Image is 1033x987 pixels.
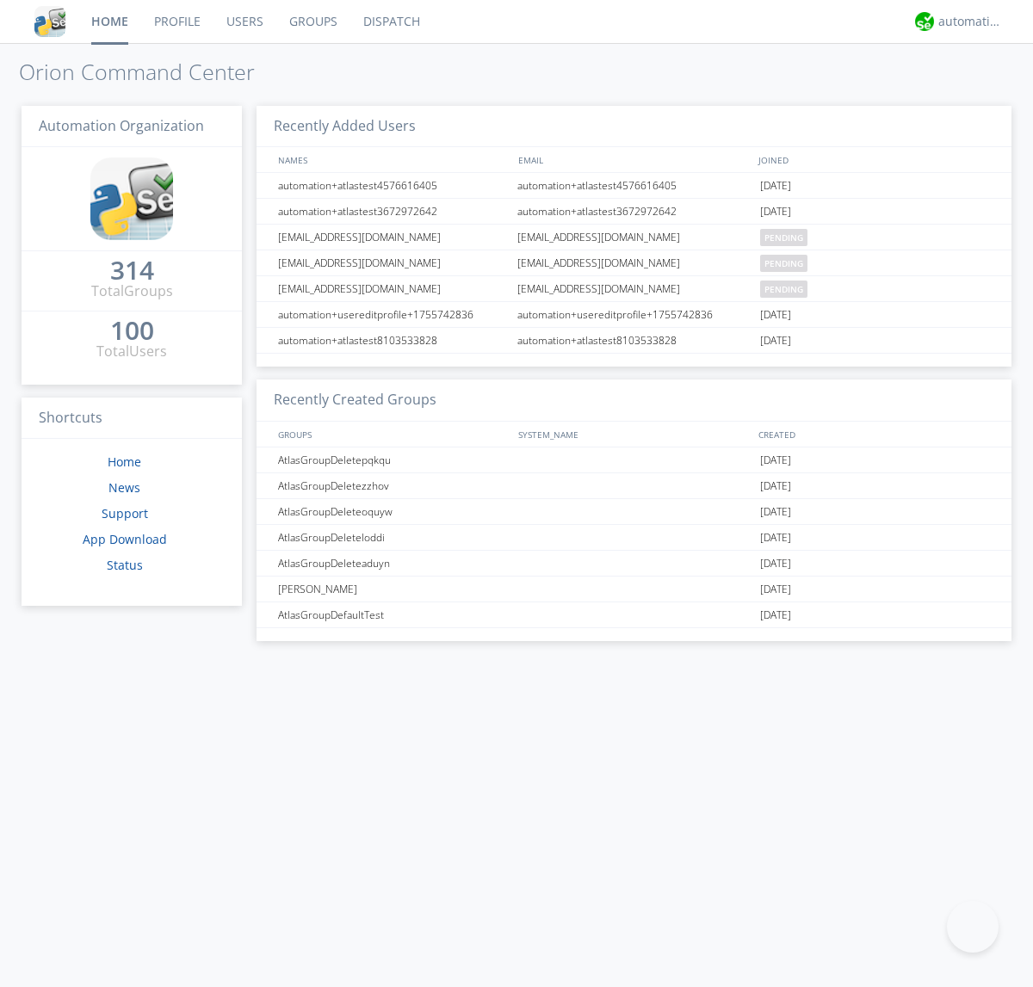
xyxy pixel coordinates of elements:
[110,262,154,279] div: 314
[108,479,140,496] a: News
[274,577,512,601] div: [PERSON_NAME]
[760,173,791,199] span: [DATE]
[257,199,1011,225] a: automation+atlastest3672972642automation+atlastest3672972642[DATE]
[274,447,512,472] div: AtlasGroupDeletepqkqu
[514,422,754,447] div: SYSTEM_NAME
[257,447,1011,473] a: AtlasGroupDeletepqkqu[DATE]
[760,199,791,225] span: [DATE]
[107,557,143,573] a: Status
[96,342,167,361] div: Total Users
[257,302,1011,328] a: automation+usereditprofile+1755742836automation+usereditprofile+1755742836[DATE]
[513,328,756,353] div: automation+atlastest8103533828
[34,6,65,37] img: cddb5a64eb264b2086981ab96f4c1ba7
[274,276,512,301] div: [EMAIL_ADDRESS][DOMAIN_NAME]
[754,147,995,172] div: JOINED
[257,225,1011,250] a: [EMAIL_ADDRESS][DOMAIN_NAME][EMAIL_ADDRESS][DOMAIN_NAME]pending
[110,322,154,342] a: 100
[91,281,173,301] div: Total Groups
[274,250,512,275] div: [EMAIL_ADDRESS][DOMAIN_NAME]
[257,525,1011,551] a: AtlasGroupDeleteloddi[DATE]
[257,499,1011,525] a: AtlasGroupDeleteoquyw[DATE]
[274,199,512,224] div: automation+atlastest3672972642
[257,276,1011,302] a: [EMAIL_ADDRESS][DOMAIN_NAME][EMAIL_ADDRESS][DOMAIN_NAME]pending
[257,473,1011,499] a: AtlasGroupDeletezzhov[DATE]
[760,525,791,551] span: [DATE]
[83,531,167,547] a: App Download
[90,157,173,240] img: cddb5a64eb264b2086981ab96f4c1ba7
[274,173,512,198] div: automation+atlastest4576616405
[257,551,1011,577] a: AtlasGroupDeleteaduyn[DATE]
[110,262,154,281] a: 314
[257,379,1011,422] h3: Recently Created Groups
[110,322,154,339] div: 100
[760,229,807,246] span: pending
[274,225,512,250] div: [EMAIL_ADDRESS][DOMAIN_NAME]
[108,453,141,470] a: Home
[760,499,791,525] span: [DATE]
[22,398,242,440] h3: Shortcuts
[274,551,512,576] div: AtlasGroupDeleteaduyn
[514,147,754,172] div: EMAIL
[257,328,1011,354] a: automation+atlastest8103533828automation+atlastest8103533828[DATE]
[274,525,512,550] div: AtlasGroupDeleteloddi
[39,116,204,135] span: Automation Organization
[513,199,756,224] div: automation+atlastest3672972642
[760,577,791,602] span: [DATE]
[915,12,934,31] img: d2d01cd9b4174d08988066c6d424eccd
[257,577,1011,602] a: [PERSON_NAME][DATE]
[274,147,510,172] div: NAMES
[947,901,999,953] iframe: Toggle Customer Support
[102,505,148,521] a: Support
[760,302,791,328] span: [DATE]
[754,422,995,447] div: CREATED
[513,173,756,198] div: automation+atlastest4576616405
[513,250,756,275] div: [EMAIL_ADDRESS][DOMAIN_NAME]
[760,551,791,577] span: [DATE]
[274,302,512,327] div: automation+usereditprofile+1755742836
[274,473,512,498] div: AtlasGroupDeletezzhov
[274,602,512,627] div: AtlasGroupDefaultTest
[760,602,791,628] span: [DATE]
[257,250,1011,276] a: [EMAIL_ADDRESS][DOMAIN_NAME][EMAIL_ADDRESS][DOMAIN_NAME]pending
[938,13,1003,30] div: automation+atlas
[274,499,512,524] div: AtlasGroupDeleteoquyw
[257,173,1011,199] a: automation+atlastest4576616405automation+atlastest4576616405[DATE]
[257,602,1011,628] a: AtlasGroupDefaultTest[DATE]
[760,447,791,473] span: [DATE]
[274,328,512,353] div: automation+atlastest8103533828
[257,106,1011,148] h3: Recently Added Users
[513,225,756,250] div: [EMAIL_ADDRESS][DOMAIN_NAME]
[760,328,791,354] span: [DATE]
[274,422,510,447] div: GROUPS
[513,276,756,301] div: [EMAIL_ADDRESS][DOMAIN_NAME]
[760,473,791,499] span: [DATE]
[513,302,756,327] div: automation+usereditprofile+1755742836
[760,281,807,298] span: pending
[760,255,807,272] span: pending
